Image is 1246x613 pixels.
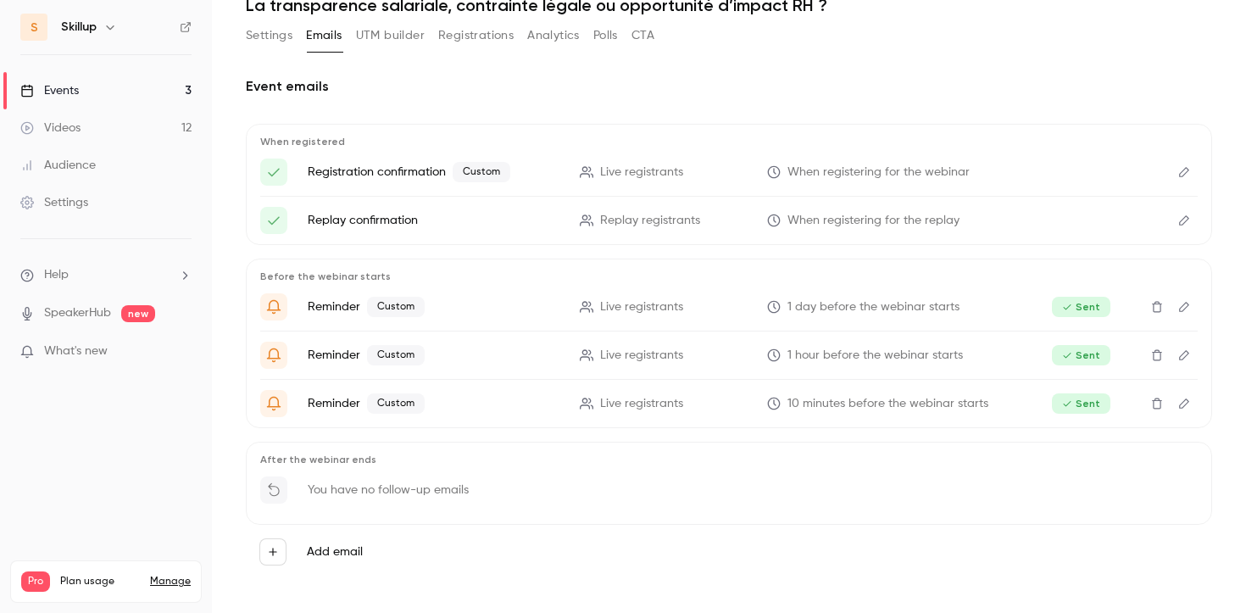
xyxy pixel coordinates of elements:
[308,482,469,499] p: You have no follow-up emails
[246,76,1212,97] h2: Event emails
[260,342,1198,369] li: La conférence HR Impact Week commence dans 1h
[356,22,425,49] button: UTM builder
[600,298,683,316] span: Live registrants
[600,395,683,413] span: Live registrants
[20,194,88,211] div: Settings
[787,212,960,230] span: When registering for the replay
[308,162,559,182] p: Registration confirmation
[306,22,342,49] button: Emails
[1143,293,1171,320] button: Delete
[44,266,69,284] span: Help
[20,82,79,99] div: Events
[1052,297,1110,317] span: Sent
[787,164,970,181] span: When registering for the webinar
[453,162,510,182] span: Custom
[20,266,192,284] li: help-dropdown-opener
[1171,159,1198,186] button: Edit
[438,22,514,49] button: Registrations
[260,293,1198,320] li: [Rappel] {{ event_name }}
[308,393,559,414] p: Reminder
[260,207,1198,234] li: Here's your access link to {{ event_name }}!
[246,22,292,49] button: Settings
[260,390,1198,417] li: La conférence HR Impact Week commence dans 10 mins
[21,571,50,592] span: Pro
[31,19,38,36] span: S
[1143,390,1171,417] button: Delete
[1171,207,1198,234] button: Edit
[60,575,140,588] span: Plan usage
[600,347,683,365] span: Live registrants
[1171,293,1198,320] button: Edit
[20,120,81,137] div: Videos
[787,395,988,413] span: 10 minutes before the webinar starts
[260,159,1198,186] li: Merci pour votre inscription. Vos accès à la conférence {{ event_name }}!
[787,298,960,316] span: 1 day before the webinar starts
[260,135,1198,148] p: When registered
[171,344,192,359] iframe: Noticeable Trigger
[367,345,425,365] span: Custom
[1171,390,1198,417] button: Edit
[593,22,618,49] button: Polls
[367,297,425,317] span: Custom
[260,270,1198,283] p: Before the webinar starts
[20,157,96,174] div: Audience
[600,212,700,230] span: Replay registrants
[308,345,559,365] p: Reminder
[44,343,108,360] span: What's new
[44,304,111,322] a: SpeakerHub
[121,305,155,322] span: new
[1143,342,1171,369] button: Delete
[260,453,1198,466] p: After the webinar ends
[307,543,363,560] label: Add email
[308,297,559,317] p: Reminder
[308,212,559,229] p: Replay confirmation
[1052,393,1110,414] span: Sent
[150,575,191,588] a: Manage
[367,393,425,414] span: Custom
[631,22,654,49] button: CTA
[1052,345,1110,365] span: Sent
[787,347,963,365] span: 1 hour before the webinar starts
[600,164,683,181] span: Live registrants
[1171,342,1198,369] button: Edit
[61,19,97,36] h6: Skillup
[527,22,580,49] button: Analytics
